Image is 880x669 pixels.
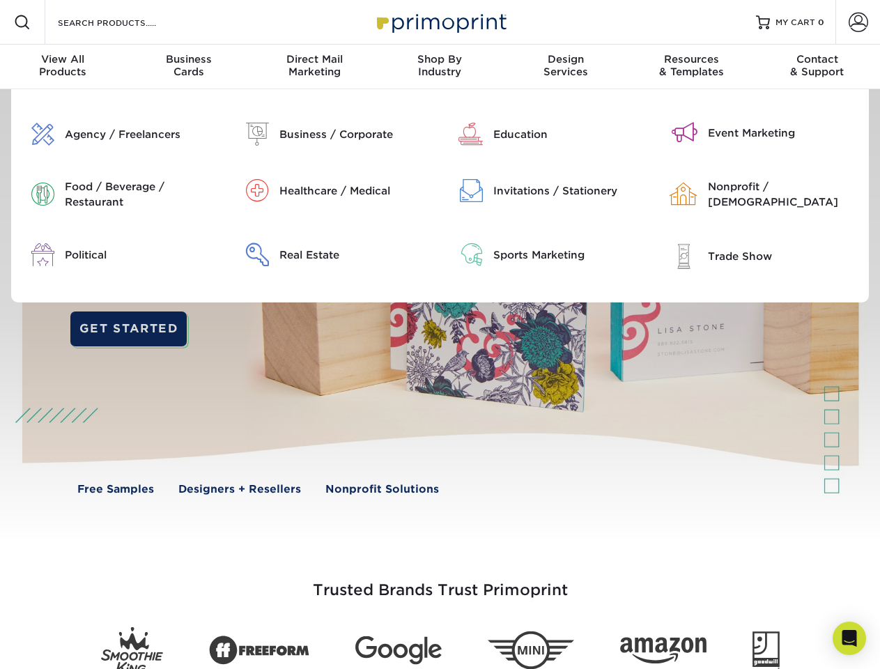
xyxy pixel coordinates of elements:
[125,45,251,89] a: BusinessCards
[56,14,192,31] input: SEARCH PRODUCTS.....
[377,53,502,78] div: Industry
[503,45,628,89] a: DesignServices
[628,53,754,66] span: Resources
[755,45,880,89] a: Contact& Support
[3,626,118,664] iframe: Google Customer Reviews
[125,53,251,66] span: Business
[33,548,848,616] h3: Trusted Brands Trust Primoprint
[755,53,880,78] div: & Support
[755,53,880,66] span: Contact
[833,622,866,655] div: Open Intercom Messenger
[628,53,754,78] div: & Templates
[503,53,628,66] span: Design
[371,7,510,37] img: Primoprint
[377,45,502,89] a: Shop ByIndustry
[628,45,754,89] a: Resources& Templates
[252,53,377,66] span: Direct Mail
[252,45,377,89] a: Direct MailMarketing
[752,631,780,669] img: Goodwill
[125,53,251,78] div: Cards
[775,17,815,29] span: MY CART
[355,636,442,665] img: Google
[503,53,628,78] div: Services
[818,17,824,27] span: 0
[377,53,502,66] span: Shop By
[620,638,707,664] img: Amazon
[252,53,377,78] div: Marketing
